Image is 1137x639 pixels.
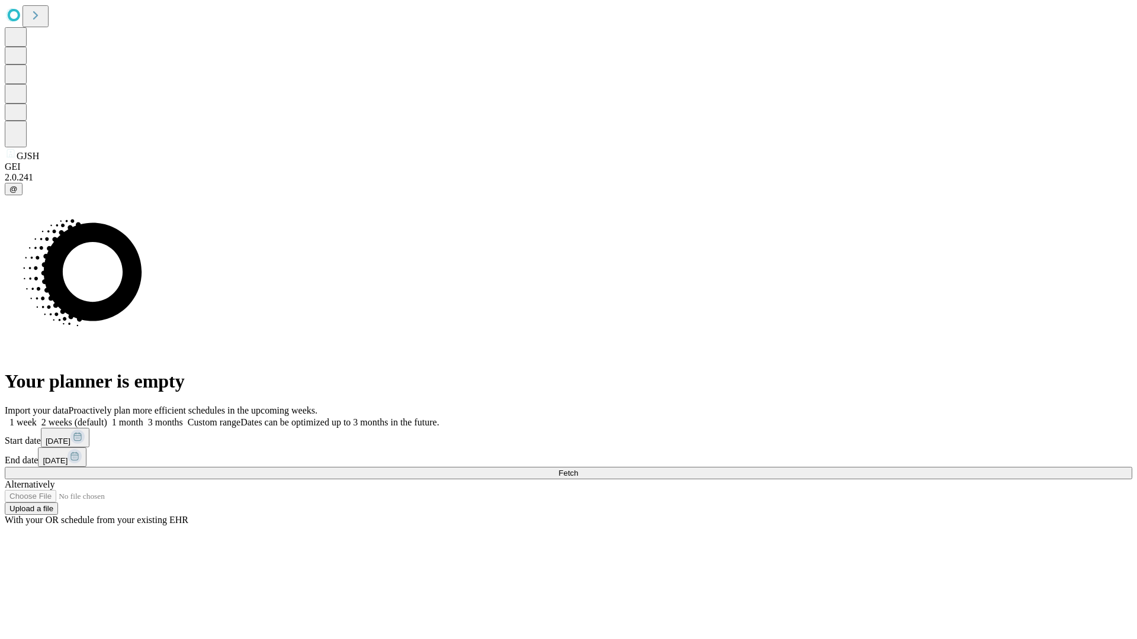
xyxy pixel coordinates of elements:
div: 2.0.241 [5,172,1132,183]
button: Fetch [5,467,1132,479]
span: [DATE] [43,456,68,465]
span: 1 month [112,417,143,427]
span: Fetch [558,469,578,477]
span: Custom range [188,417,240,427]
div: End date [5,447,1132,467]
span: @ [9,185,18,193]
h1: Your planner is empty [5,370,1132,392]
span: 1 week [9,417,37,427]
button: [DATE] [41,428,89,447]
span: Proactively plan more efficient schedules in the upcoming weeks. [69,405,317,415]
span: Dates can be optimized up to 3 months in the future. [240,417,439,427]
div: GEI [5,162,1132,172]
span: Import your data [5,405,69,415]
div: Start date [5,428,1132,447]
span: Alternatively [5,479,54,489]
span: 3 months [148,417,183,427]
button: Upload a file [5,502,58,515]
span: [DATE] [46,437,70,446]
span: 2 weeks (default) [41,417,107,427]
button: @ [5,183,23,195]
span: With your OR schedule from your existing EHR [5,515,188,525]
span: GJSH [17,151,39,161]
button: [DATE] [38,447,86,467]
